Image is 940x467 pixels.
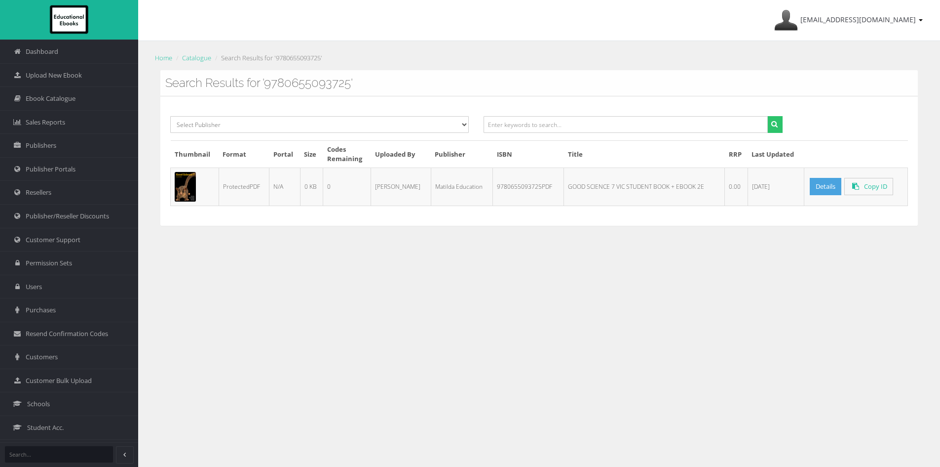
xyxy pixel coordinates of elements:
th: Uploaded By [371,141,431,168]
span: Customer Support [26,235,80,245]
td: Matilda Education [431,168,493,206]
span: Student Acc. [27,423,64,432]
span: [EMAIL_ADDRESS][DOMAIN_NAME] [800,15,916,24]
td: 0.00 [725,168,748,206]
span: Purchases [26,305,56,315]
span: Permission Sets [26,258,72,268]
a: Home [155,53,172,62]
span: Upload New Ebook [26,71,82,80]
th: Thumbnail [171,141,219,168]
th: Portal [269,141,300,168]
th: Format [219,141,269,168]
td: N/A [269,168,300,206]
img: 39f32c3b-00d0-4e93-a241-60c6dcadae3f.png [175,172,196,202]
td: ProtectedPDF [219,168,269,206]
a: Click to copy to clipboard. [844,178,893,195]
th: Title [564,141,725,168]
li: Search Results for '9780655093725' [213,53,322,63]
input: Search... [5,446,113,463]
span: Resellers [26,188,51,197]
span: Publishers [26,141,56,150]
span: Customer Bulk Upload [26,376,92,385]
span: Publisher/Reseller Discounts [26,212,109,221]
span: Customers [26,352,58,362]
span: Sales Reports [26,118,65,127]
span: Copy ID [864,182,887,191]
span: Publisher Portals [26,165,75,174]
td: 9780655093725PDF [493,168,564,206]
th: Publisher [431,141,493,168]
td: [DATE] [748,168,804,206]
input: Enter keywords to search... [484,116,767,133]
th: Size [300,141,323,168]
td: 0 [323,168,371,206]
th: ISBN [493,141,564,168]
td: [PERSON_NAME] [371,168,431,206]
td: 0 KB [300,168,323,206]
span: Resend Confirmation Codes [26,329,108,339]
span: Ebook Catalogue [26,94,75,103]
a: Details [810,178,841,195]
a: Catalogue [182,53,211,62]
h3: Search Results for '9780655093725' [165,77,913,89]
th: Last Updated [748,141,804,168]
img: Avatar [774,8,798,32]
th: Codes Remaining [323,141,371,168]
td: GOOD SCIENCE 7 VIC STUDENT BOOK + EBOOK 2E [564,168,725,206]
span: Schools [27,399,50,409]
th: RRP [725,141,748,168]
span: Dashboard [26,47,58,56]
span: Users [26,282,42,292]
